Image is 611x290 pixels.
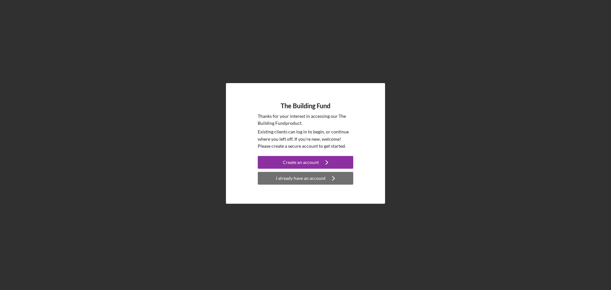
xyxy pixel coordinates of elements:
[283,156,319,169] div: Create an account
[258,113,353,127] p: Thanks for your interest in accessing our The Building Fund product.
[258,156,353,170] a: Create an account
[276,172,326,185] div: I already have an account
[258,156,353,169] button: Create an account
[258,128,353,150] p: Existing clients can log in to begin, or continue where you left off. If you're new, welcome! Ple...
[281,102,330,110] h4: The Building Fund
[258,172,353,185] button: I already have an account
